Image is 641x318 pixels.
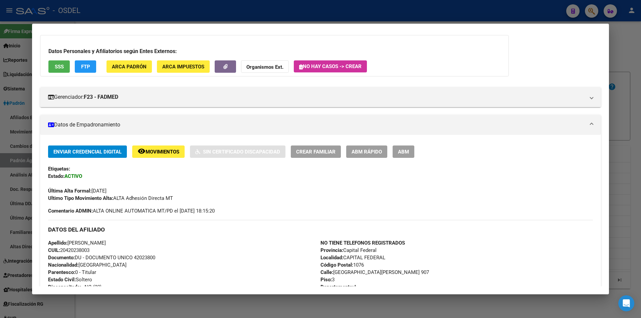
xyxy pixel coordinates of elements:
strong: Localidad: [320,255,343,261]
span: [PERSON_NAME] [48,240,106,246]
strong: Etiquetas: [48,166,70,172]
span: ABM Rápido [352,149,382,155]
strong: Provincia: [320,247,343,253]
span: Movimientos [146,149,179,155]
span: ARCA Padrón [112,64,147,70]
span: ALTA Adhesión Directa MT [48,195,173,201]
span: ALTA ONLINE AUTOMATICA MT/PD el [DATE] 18:15:20 [48,207,215,215]
span: 20420238003 [48,247,89,253]
mat-panel-title: Datos de Empadronamiento [48,121,585,129]
span: 0 - Titular [48,269,96,275]
span: No hay casos -> Crear [299,63,362,69]
button: FTP [75,60,96,73]
strong: Nacionalidad: [48,262,78,268]
span: A [320,284,357,290]
span: Crear Familiar [296,149,336,155]
strong: NO TIENE TELEFONOS REGISTRADOS [320,240,405,246]
mat-expansion-panel-header: Datos de Empadronamiento [40,115,601,135]
strong: Ultimo Tipo Movimiento Alta: [48,195,113,201]
strong: CUIL: [48,247,60,253]
span: 3 [320,277,335,283]
strong: Departamento: [320,284,354,290]
span: ARCA Impuestos [162,64,204,70]
span: Soltero [48,277,92,283]
strong: Documento: [48,255,75,261]
span: [DATE] [48,188,106,194]
button: ARCA Impuestos [157,60,210,73]
strong: Comentario ADMIN: [48,208,93,214]
span: FTP [81,64,90,70]
span: SSS [55,64,64,70]
strong: Piso: [320,277,332,283]
h3: Datos Personales y Afiliatorios según Entes Externos: [48,47,500,55]
span: CAPITAL FEDERAL [320,255,385,261]
strong: Estado: [48,173,64,179]
span: Sin Certificado Discapacidad [203,149,280,155]
button: Crear Familiar [291,145,341,158]
span: [GEOGRAPHIC_DATA][PERSON_NAME] 907 [320,269,429,275]
i: NO (00) [84,284,101,290]
button: Enviar Credencial Digital [48,145,127,158]
span: Capital Federal [320,247,377,253]
button: ABM Rápido [346,145,387,158]
strong: Última Alta Formal: [48,188,91,194]
span: [GEOGRAPHIC_DATA] [48,262,127,268]
strong: Calle: [320,269,333,275]
mat-icon: remove_red_eye [138,147,146,155]
strong: F23 - FADMED [84,93,118,101]
button: ARCA Padrón [106,60,152,73]
mat-expansion-panel-header: Gerenciador:F23 - FADMED [40,87,601,107]
button: ABM [393,145,414,158]
strong: Parentesco: [48,269,75,275]
strong: Código Postal: [320,262,353,268]
button: Movimientos [132,145,185,158]
button: SSS [48,60,70,73]
mat-panel-title: Gerenciador: [48,93,585,101]
h3: DATOS DEL AFILIADO [48,226,593,233]
strong: Organismos Ext. [246,64,283,70]
span: 1076 [320,262,364,268]
button: No hay casos -> Crear [294,60,367,72]
span: ABM [398,149,409,155]
span: Enviar Credencial Digital [53,149,122,155]
span: DU - DOCUMENTO UNICO 42023800 [48,255,155,261]
strong: Discapacitado: [48,284,81,290]
strong: Apellido: [48,240,67,246]
strong: ACTIVO [64,173,82,179]
strong: Estado Civil: [48,277,76,283]
div: Open Intercom Messenger [618,295,634,311]
button: Sin Certificado Discapacidad [190,145,285,158]
button: Organismos Ext. [241,60,289,73]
